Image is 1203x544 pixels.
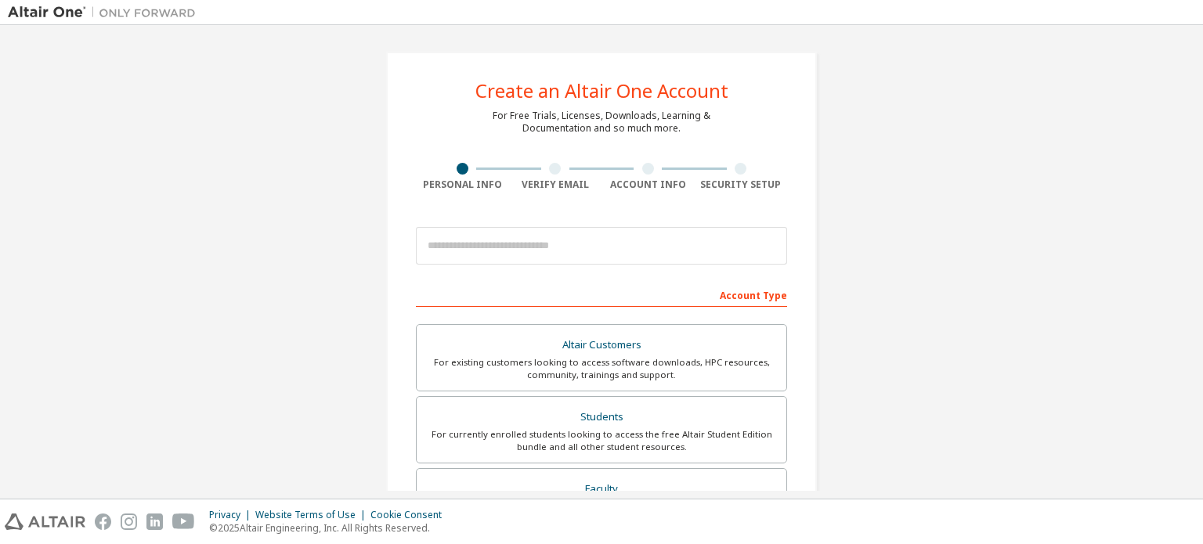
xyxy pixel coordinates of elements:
p: © 2025 Altair Engineering, Inc. All Rights Reserved. [209,521,451,535]
div: Security Setup [695,178,788,191]
img: altair_logo.svg [5,513,85,530]
img: facebook.svg [95,513,111,530]
div: Privacy [209,509,255,521]
div: For Free Trials, Licenses, Downloads, Learning & Documentation and so much more. [493,110,710,135]
div: Cookie Consent [370,509,451,521]
div: Faculty [426,478,777,500]
div: Students [426,406,777,428]
div: Altair Customers [426,334,777,356]
img: Altair One [8,5,204,20]
div: Create an Altair One Account [475,81,728,100]
img: instagram.svg [121,513,137,530]
div: Website Terms of Use [255,509,370,521]
img: linkedin.svg [146,513,163,530]
div: Account Info [601,178,695,191]
div: For existing customers looking to access software downloads, HPC resources, community, trainings ... [426,356,777,381]
div: For currently enrolled students looking to access the free Altair Student Edition bundle and all ... [426,428,777,453]
div: Account Type [416,282,787,307]
img: youtube.svg [172,513,195,530]
div: Personal Info [416,178,509,191]
div: Verify Email [509,178,602,191]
